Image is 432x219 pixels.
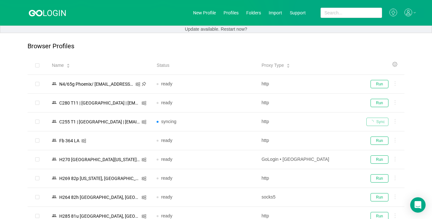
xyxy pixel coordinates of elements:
[57,118,142,126] div: C255 T1 | [GEOGRAPHIC_DATA] | [EMAIL_ADDRESS][DOMAIN_NAME]
[57,137,81,145] div: Fb 364 LA
[371,137,388,145] button: Run
[224,10,239,15] a: Profiles
[161,100,172,105] span: ready
[81,138,86,143] i: icon: windows
[371,99,388,107] button: Run
[57,80,135,88] div: N4/65g Phoenix/ [EMAIL_ADDRESS][DOMAIN_NAME]
[257,188,361,207] td: socks5
[57,193,142,201] div: Н264 82h [GEOGRAPHIC_DATA], [GEOGRAPHIC_DATA]/ [EMAIL_ADDRESS][DOMAIN_NAME]
[157,62,169,69] span: Status
[321,8,382,18] input: Search...
[410,197,426,213] div: Open Intercom Messenger
[371,193,388,201] button: Run
[142,214,146,219] i: icon: windows
[66,63,70,67] div: Sort
[257,94,361,113] td: http
[28,43,74,50] p: Browser Profiles
[257,75,361,94] td: http
[142,82,146,86] i: icon: pushpin
[287,65,290,67] i: icon: caret-down
[142,120,146,124] i: icon: windows
[161,138,172,143] span: ready
[287,63,290,65] i: icon: caret-up
[257,131,361,150] td: http
[257,169,361,188] td: http
[57,155,142,164] div: Н270 [GEOGRAPHIC_DATA][US_STATE]/ [EMAIL_ADDRESS][DOMAIN_NAME]
[161,81,172,86] span: ready
[257,113,361,131] td: http
[371,80,388,88] button: Run
[67,63,70,65] i: icon: caret-up
[161,176,172,181] span: ready
[142,101,146,106] i: icon: windows
[290,10,306,15] a: Support
[135,82,140,87] i: icon: windows
[257,150,361,169] td: GoLogin • [GEOGRAPHIC_DATA]
[161,213,172,218] span: ready
[142,195,146,200] i: icon: windows
[286,63,290,67] div: Sort
[67,65,70,67] i: icon: caret-down
[142,176,146,181] i: icon: windows
[161,119,176,124] span: syncing
[161,194,172,199] span: ready
[52,62,64,69] span: Name
[371,155,388,164] button: Run
[57,99,142,107] div: C280 T11 | [GEOGRAPHIC_DATA] | [EMAIL_ADDRESS][DOMAIN_NAME]
[57,174,142,183] div: Н269 82p [US_STATE], [GEOGRAPHIC_DATA]/ [EMAIL_ADDRESS][DOMAIN_NAME]
[269,10,282,15] a: Import
[371,174,388,183] button: Run
[193,10,216,15] a: New Profile
[246,10,261,15] a: Folders
[161,157,172,162] span: ready
[142,157,146,162] i: icon: windows
[262,62,284,69] span: Proxy Type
